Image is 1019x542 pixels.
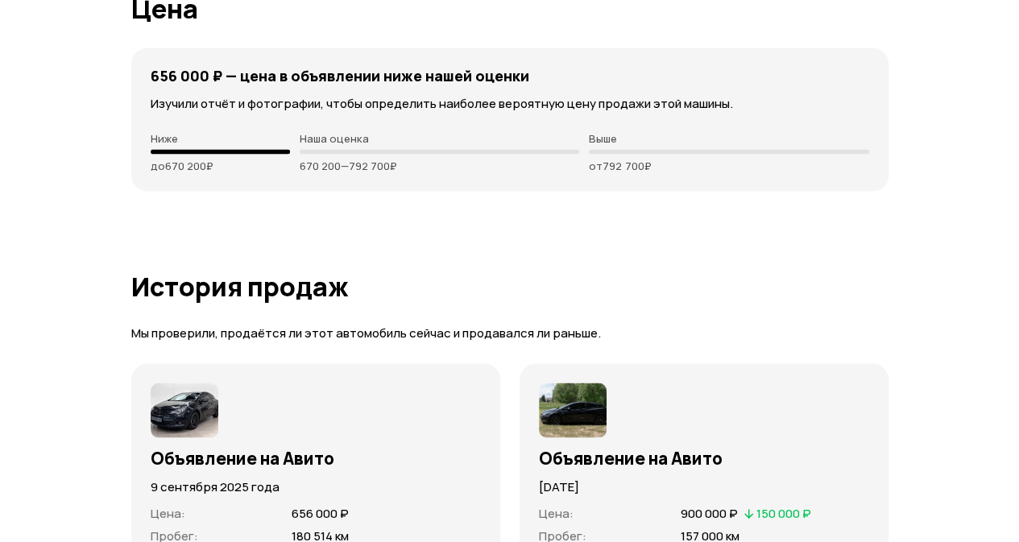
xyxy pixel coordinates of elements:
span: Цена : [151,504,185,521]
p: до 670 200 ₽ [151,159,291,172]
p: 670 200 — 792 700 ₽ [300,159,579,172]
span: 900 000 ₽ [680,504,737,521]
span: 656 000 ₽ [292,504,349,521]
p: Выше [589,131,868,144]
p: Мы проверили, продаётся ли этот автомобиль сейчас и продавался ли раньше. [131,325,889,341]
p: Изучили отчёт и фотографии, чтобы определить наиболее вероятную цену продажи этой машины. [151,94,869,112]
p: от 792 700 ₽ [589,159,868,172]
p: 9 сентября 2025 года [151,478,481,495]
h1: История продаж [131,271,889,300]
h3: Объявление на Авито [539,447,869,468]
h3: Объявление на Авито [151,447,481,468]
span: Цена : [539,504,574,521]
p: Наша оценка [300,131,579,144]
p: Ниже [151,131,291,144]
h4: 656 000 ₽ — цена в объявлении ниже нашей оценки [151,67,529,85]
span: 150 000 ₽ [756,504,810,521]
p: [DATE] [539,478,869,495]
